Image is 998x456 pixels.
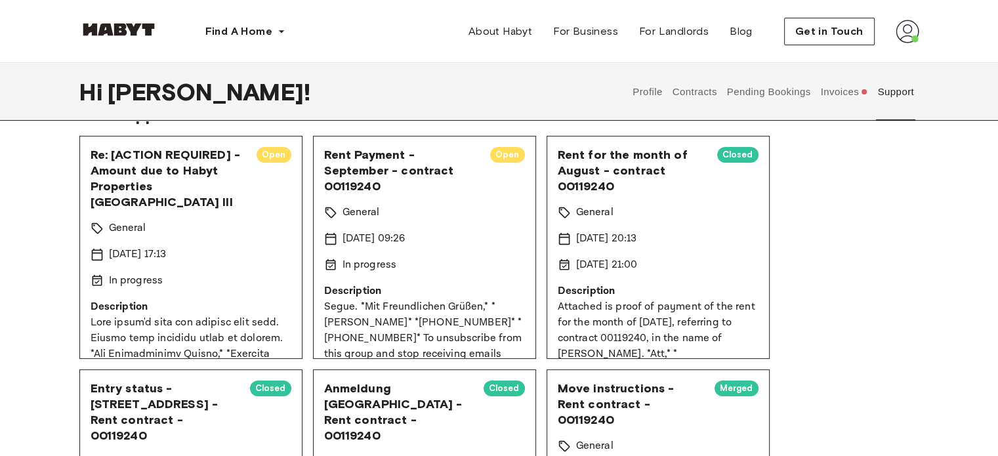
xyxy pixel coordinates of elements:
[108,78,310,106] span: [PERSON_NAME] !
[324,283,525,299] p: Description
[490,148,525,161] span: Open
[324,147,480,194] span: Rent Payment - September - contract 00119240
[558,299,759,425] p: Attached is proof of payment of the rent for the month of [DATE], referring to contract 00119240,...
[109,220,146,236] p: General
[629,18,719,45] a: For Landlords
[79,23,158,36] img: Habyt
[205,24,272,39] span: Find A Home
[91,299,291,315] p: Description
[109,247,167,262] p: [DATE] 17:13
[91,381,239,444] span: Entry status - [STREET_ADDRESS] - Rent contract - 00119240
[468,24,532,39] span: About Habyt
[576,205,613,220] p: General
[109,273,163,289] p: In progress
[79,78,108,106] span: Hi
[819,63,869,121] button: Invoices
[257,148,291,161] span: Open
[628,63,919,121] div: user profile tabs
[558,147,707,194] span: Rent for the month of August - contract 00119240
[543,18,629,45] a: For Business
[719,18,763,45] a: Blog
[725,63,812,121] button: Pending Bookings
[553,24,618,39] span: For Business
[558,283,759,299] p: Description
[324,381,473,444] span: Anmeldung [GEOGRAPHIC_DATA] - Rent contract - 00119240
[558,381,704,428] span: Move instructions - Rent contract - 00119240
[876,63,916,121] button: Support
[343,231,405,247] p: [DATE] 09:26
[484,382,525,395] span: Closed
[343,257,397,273] p: In progress
[784,18,875,45] button: Get in Touch
[631,63,665,121] button: Profile
[343,205,380,220] p: General
[896,20,919,43] img: avatar
[730,24,753,39] span: Blog
[795,24,863,39] span: Get in Touch
[195,18,296,45] button: Find A Home
[715,382,759,395] span: Merged
[639,24,709,39] span: For Landlords
[91,147,246,210] span: Re: [ACTION REQUIRED] - Amount due to Habyt Properties [GEOGRAPHIC_DATA] III
[717,148,759,161] span: Closed
[576,257,638,273] p: [DATE] 21:00
[576,231,637,247] p: [DATE] 20:13
[250,382,291,395] span: Closed
[458,18,543,45] a: About Habyt
[576,438,613,454] p: General
[671,63,718,121] button: Contracts
[324,299,525,394] p: Segue. *Mit Freundlichen Grüßen,* *[PERSON_NAME]* *[PHONE_NUMBER]* *[PHONE_NUMBER]* To unsubscrib...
